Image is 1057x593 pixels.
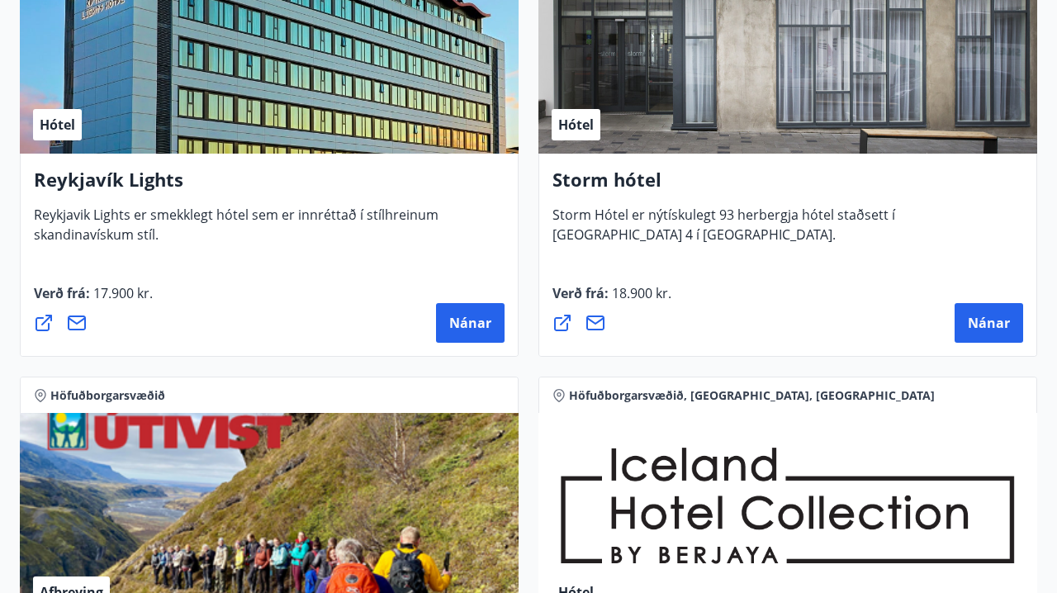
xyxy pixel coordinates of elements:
span: 18.900 kr. [609,284,671,302]
span: 17.900 kr. [90,284,153,302]
h4: Storm hótel [552,167,1023,205]
span: Hótel [40,116,75,134]
button: Nánar [436,303,505,343]
span: Höfuðborgarsvæðið, [GEOGRAPHIC_DATA], [GEOGRAPHIC_DATA] [569,387,935,404]
span: Hótel [558,116,594,134]
span: Nánar [968,314,1010,332]
h4: Reykjavík Lights [34,167,505,205]
span: Nánar [449,314,491,332]
span: Reykjavik Lights er smekklegt hótel sem er innréttað í stílhreinum skandinavískum stíl. [34,206,438,257]
button: Nánar [955,303,1023,343]
span: Verð frá : [34,284,153,315]
span: Höfuðborgarsvæðið [50,387,165,404]
span: Storm Hótel er nýtískulegt 93 herbergja hótel staðsett í [GEOGRAPHIC_DATA] 4 í [GEOGRAPHIC_DATA]. [552,206,895,257]
span: Verð frá : [552,284,671,315]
